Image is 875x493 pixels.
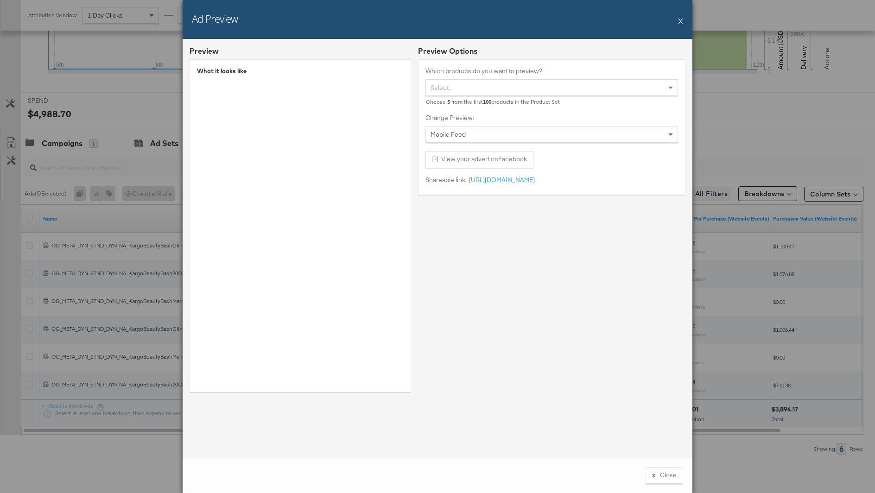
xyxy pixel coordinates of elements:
[431,130,466,139] span: Mobile Feed
[678,12,683,30] button: X
[425,152,533,168] button: View your advert onFacebook
[447,98,450,105] b: 5
[467,176,535,184] a: [URL][DOMAIN_NAME]
[426,80,678,95] div: Select...
[192,12,238,25] h2: Ad Preview
[425,176,467,184] label: Shareable link:
[190,46,219,57] div: Preview
[425,114,678,122] label: Change Preview:
[425,99,678,105] div: Choose from the first products in the Product Set
[646,467,683,484] button: xClose
[418,46,685,57] div: Preview Options
[652,471,655,480] div: x
[483,98,491,105] b: 100
[425,67,678,76] label: Which products do you want to preview?
[197,67,404,76] div: What it looks like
